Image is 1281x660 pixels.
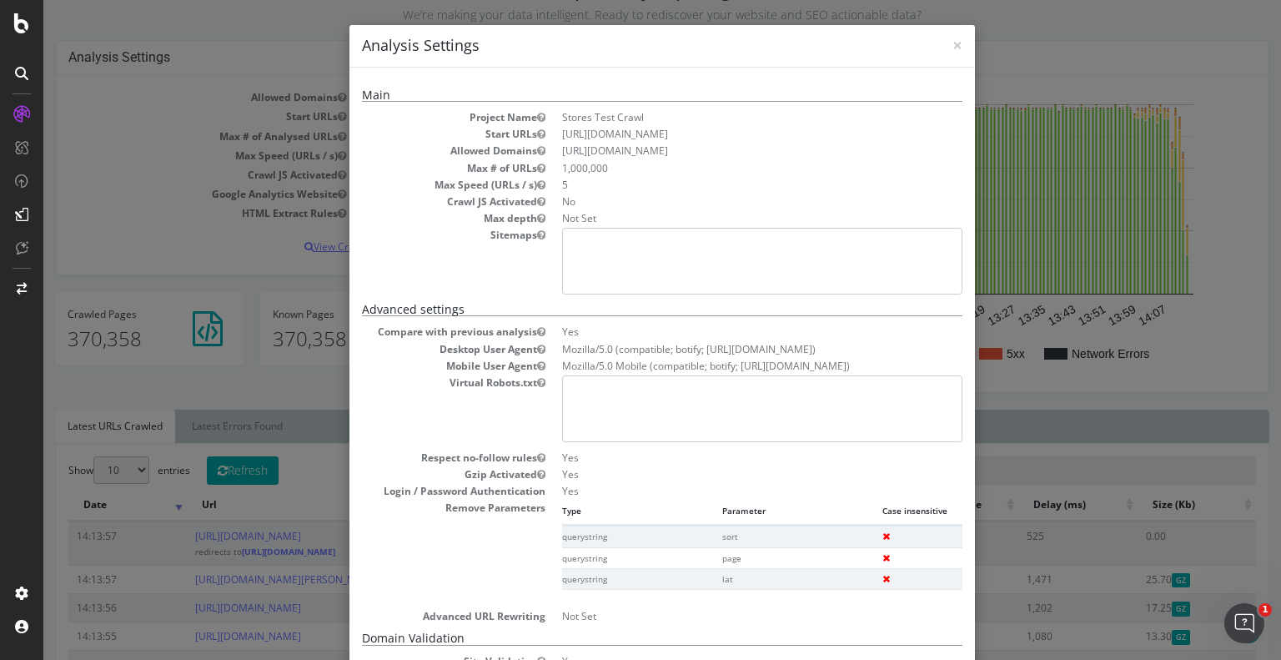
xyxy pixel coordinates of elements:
[519,526,679,547] td: querystring
[319,359,502,373] dt: Mobile User Agent
[319,35,919,57] h4: Analysis Settings
[519,609,919,623] dd: Not Set
[909,33,919,57] span: ×
[519,547,679,568] td: querystring
[679,547,839,568] td: page
[519,467,919,481] dd: Yes
[319,375,502,390] dt: Virtual Robots.txt
[519,194,919,209] dd: No
[319,178,502,192] dt: Max Speed (URLs / s)
[319,342,502,356] dt: Desktop User Agent
[319,127,502,141] dt: Start URLs
[679,526,839,547] td: sort
[519,359,919,373] dd: Mozilla/5.0 Mobile (compatible; botify; [URL][DOMAIN_NAME])
[519,501,679,526] th: Type
[839,501,919,526] th: Case insensitive
[319,211,502,225] dt: Max depth
[1258,603,1272,617] span: 1
[519,144,919,158] li: [URL][DOMAIN_NAME]
[679,589,839,610] td: lon
[519,110,919,124] dd: Stores Test Crawl
[319,501,502,515] dt: Remove Parameters
[319,632,919,645] h5: Domain Validation
[319,451,502,465] dt: Respect no-follow rules
[319,467,502,481] dt: Gzip Activated
[519,451,919,465] dd: Yes
[319,228,502,242] dt: Sitemaps
[1224,603,1264,643] iframe: Intercom live chat
[519,178,919,192] dd: 5
[319,194,502,209] dt: Crawl JS Activated
[319,144,502,158] dt: Allowed Domains
[519,568,679,589] td: querystring
[519,484,919,498] dd: Yes
[319,325,502,339] dt: Compare with previous analysis
[679,501,839,526] th: Parameter
[519,589,679,610] td: querystring
[319,303,919,316] h5: Advanced settings
[519,342,919,356] dd: Mozilla/5.0 (compatible; botify; [URL][DOMAIN_NAME])
[519,127,919,141] dd: [URL][DOMAIN_NAME]
[519,211,919,225] dd: Not Set
[319,88,919,102] h5: Main
[319,609,502,623] dt: Advanced URL Rewriting
[319,110,502,124] dt: Project Name
[319,484,502,498] dt: Login / Password Authentication
[519,325,919,339] dd: Yes
[679,568,839,589] td: lat
[319,161,502,175] dt: Max # of URLs
[519,161,919,175] dd: 1,000,000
